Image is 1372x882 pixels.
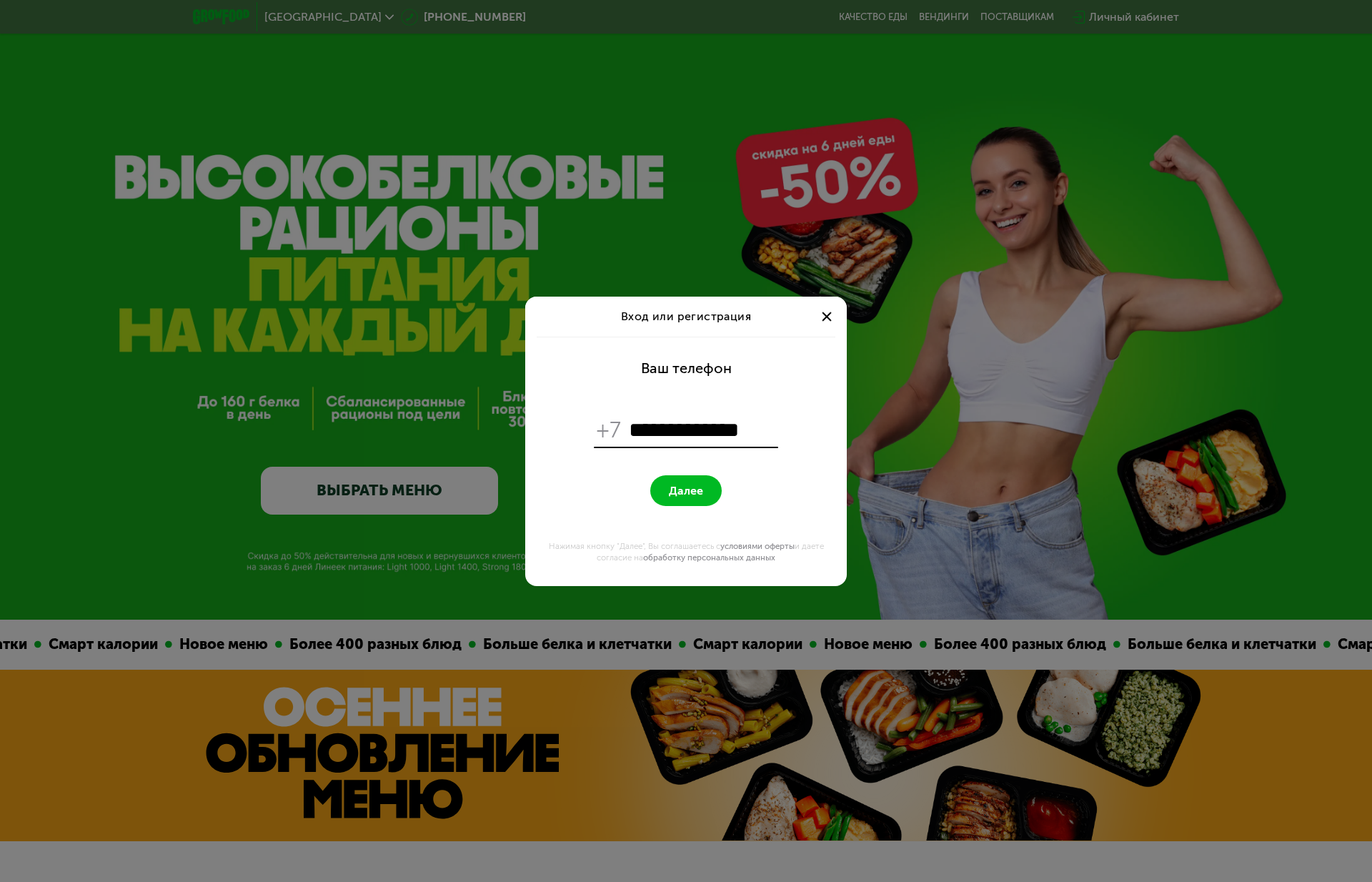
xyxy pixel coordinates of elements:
div: Ваш телефон [641,360,732,377]
span: +7 [597,417,622,444]
button: Далее [650,475,722,506]
div: Нажимая кнопку "Далее", Вы соглашаетесь с и даете согласие на [534,540,838,563]
a: обработку персональных данных [643,553,775,563]
span: Вход или регистрация [621,309,751,323]
a: условиями оферты [720,541,795,551]
span: Далее [669,484,703,497]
